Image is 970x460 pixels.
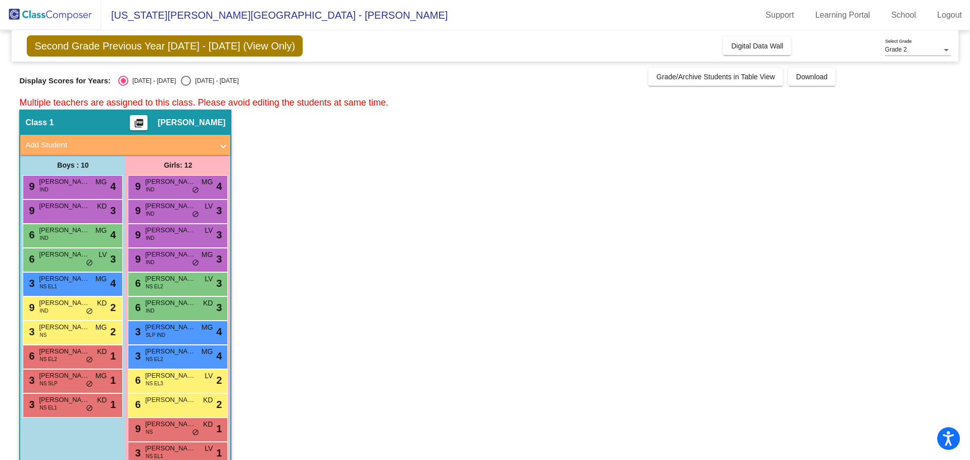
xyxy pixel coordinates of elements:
[95,371,107,381] span: MG
[216,348,222,364] span: 4
[145,259,154,266] span: IND
[26,229,34,240] span: 6
[39,380,58,387] span: NS SLP
[216,251,222,267] span: 3
[110,203,116,218] span: 3
[731,42,783,50] span: Digital Data Wall
[26,350,34,362] span: 6
[145,443,196,453] span: [PERSON_NAME]
[26,181,34,192] span: 9
[39,234,48,242] span: IND
[39,298,89,308] span: [PERSON_NAME]
[39,177,89,187] span: [PERSON_NAME]
[39,186,48,193] span: IND
[145,380,163,387] span: NS EL3
[39,331,46,339] span: NS
[39,249,89,260] span: [PERSON_NAME]
[39,355,57,363] span: NS EL2
[807,7,879,23] a: Learning Portal
[192,429,199,437] span: do_not_disturb_alt
[110,276,116,291] span: 4
[39,395,89,405] span: [PERSON_NAME]
[132,447,140,458] span: 3
[125,155,230,175] div: Girls: 12
[26,205,34,216] span: 9
[95,225,107,236] span: MG
[883,7,924,23] a: School
[19,76,111,85] span: Display Scores for Years:
[758,7,802,23] a: Support
[86,404,93,413] span: do_not_disturb_alt
[97,346,107,357] span: KD
[39,225,89,235] span: [PERSON_NAME]
[95,322,107,333] span: MG
[39,322,89,332] span: [PERSON_NAME]
[216,179,222,194] span: 4
[26,375,34,386] span: 3
[205,274,213,284] span: LV
[158,118,225,128] span: [PERSON_NAME]
[86,308,93,316] span: do_not_disturb_alt
[192,211,199,219] span: do_not_disturb_alt
[19,97,388,108] span: Multiple teachers are assigned to this class. Please avoid editing the students at same time.
[26,399,34,410] span: 3
[145,210,154,218] span: IND
[39,307,48,315] span: IND
[86,356,93,364] span: do_not_disturb_alt
[39,346,89,356] span: [PERSON_NAME]
[929,7,970,23] a: Logout
[97,395,107,405] span: KD
[20,155,125,175] div: Boys : 10
[216,421,222,436] span: 1
[25,118,54,128] span: Class 1
[203,395,213,405] span: KD
[205,201,213,212] span: LV
[145,346,196,356] span: [PERSON_NAME]
[216,300,222,315] span: 3
[95,274,107,284] span: MG
[788,68,836,86] button: Download
[145,283,163,290] span: NS EL2
[97,298,107,309] span: KD
[132,181,140,192] span: 9
[145,452,163,460] span: NS EL1
[202,346,213,357] span: MG
[145,234,154,242] span: IND
[145,428,153,436] span: NS
[145,225,196,235] span: [PERSON_NAME]
[86,380,93,388] span: do_not_disturb_alt
[133,118,145,132] mat-icon: picture_as_pdf
[205,443,213,454] span: LV
[110,179,116,194] span: 4
[656,73,775,81] span: Grade/Archive Students in Table View
[20,135,230,155] mat-expansion-panel-header: Add Student
[39,201,89,211] span: [PERSON_NAME]
[145,177,196,187] span: [PERSON_NAME]
[128,76,176,85] div: [DATE] - [DATE]
[202,177,213,187] span: MG
[796,73,828,81] span: Download
[118,76,238,86] mat-radio-group: Select an option
[191,76,238,85] div: [DATE] - [DATE]
[203,298,213,309] span: KD
[97,201,107,212] span: KD
[110,324,116,339] span: 2
[216,373,222,388] span: 2
[132,253,140,265] span: 9
[202,249,213,260] span: MG
[216,397,222,412] span: 2
[145,395,196,405] span: [PERSON_NAME]
[132,205,140,216] span: 9
[145,298,196,308] span: [PERSON_NAME]
[130,115,148,130] button: Print Students Details
[205,371,213,381] span: LV
[95,177,107,187] span: MG
[132,375,140,386] span: 6
[27,35,303,57] span: Second Grade Previous Year [DATE] - [DATE] (View Only)
[110,397,116,412] span: 1
[110,300,116,315] span: 2
[110,373,116,388] span: 1
[145,331,165,339] span: SLP IND
[26,326,34,337] span: 3
[86,259,93,267] span: do_not_disturb_alt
